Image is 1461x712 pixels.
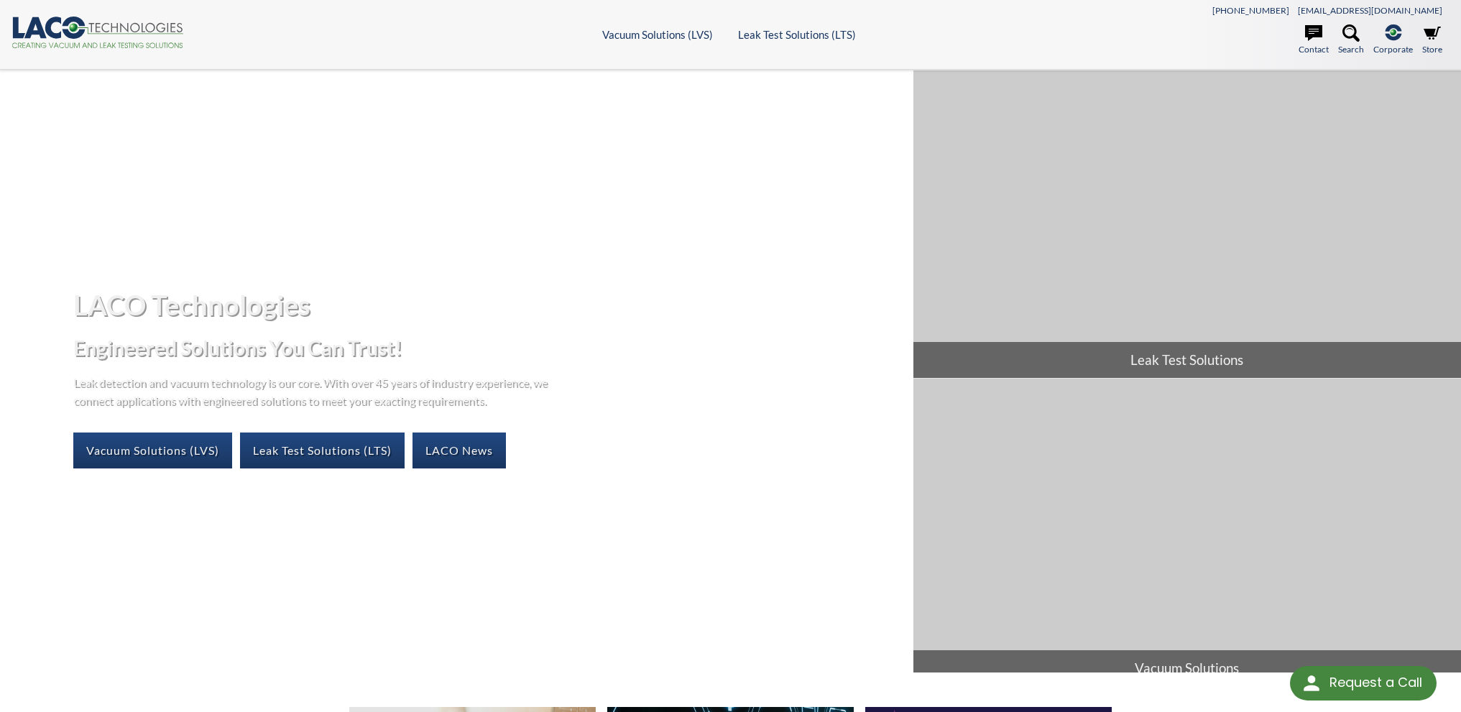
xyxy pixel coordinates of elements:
a: Leak Test Solutions [913,70,1461,378]
a: Search [1338,24,1364,56]
a: Leak Test Solutions (LTS) [738,28,856,41]
h1: LACO Technologies [73,287,902,323]
span: Leak Test Solutions [913,342,1461,378]
a: Vacuum Solutions (LVS) [602,28,713,41]
a: Leak Test Solutions (LTS) [240,433,405,468]
h2: Engineered Solutions You Can Trust! [73,335,902,361]
a: Contact [1299,24,1329,56]
span: Vacuum Solutions [913,650,1461,686]
a: LACO News [413,433,506,468]
a: [EMAIL_ADDRESS][DOMAIN_NAME] [1298,5,1442,16]
div: Request a Call [1329,666,1422,699]
a: Vacuum Solutions [913,379,1461,686]
a: [PHONE_NUMBER] [1212,5,1289,16]
span: Corporate [1373,42,1413,56]
img: round button [1300,672,1323,695]
a: Store [1422,24,1442,56]
p: Leak detection and vacuum technology is our core. With over 45 years of industry experience, we c... [73,373,555,410]
div: Request a Call [1290,666,1437,701]
a: Vacuum Solutions (LVS) [73,433,232,468]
